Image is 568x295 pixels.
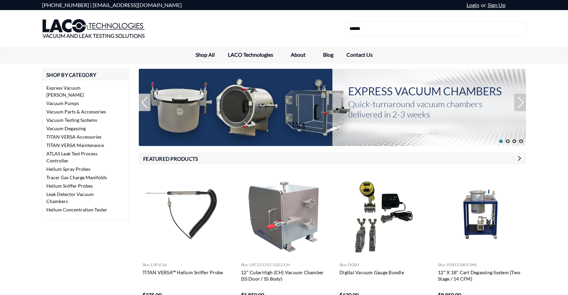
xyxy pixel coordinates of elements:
[42,133,116,141] a: TITAN VERSA Accessories
[221,47,284,63] a: LACO Technologies
[519,140,523,143] button: 4 of 4
[241,262,249,267] span: sku:
[438,269,523,283] a: 12" X 18" Cart Degassing System (Two Stage / 14 CFM)
[143,262,167,267] a: sku: LSP-01A
[42,190,116,205] a: Leak Detector Vacuum Chambers
[284,47,316,63] a: About
[509,0,526,10] a: cart-preview-dropdown
[42,116,116,124] a: Vacuum Testing Systems
[348,168,416,260] img: Digital Vacuum Gauge Bundle
[339,262,359,267] a: sku: DGB1
[438,262,446,267] span: sku:
[42,107,116,116] a: Vacuum Parts & Accessories
[316,47,340,62] a: Blog
[339,262,347,267] span: sku:
[446,262,477,267] span: VDS1218015HS
[348,262,359,267] span: DGB1
[42,124,116,133] a: Vacuum Degassing
[506,140,510,143] button: 2 of 4
[42,69,129,80] h2: Shop By Category
[513,140,516,143] button: 3 of 4
[151,262,167,267] span: LSP-01A
[517,156,522,161] button: Next
[42,12,145,45] img: LACO Technologies
[42,182,116,190] a: Helium Sniffer Probes
[42,99,116,107] a: Vacuum Pumps
[479,2,486,8] span: or
[435,188,526,240] img: 12" X 18" Cart Degassing System (Two Stage / 14 CFM)
[340,47,379,62] a: Contact Us
[42,165,116,173] a: Helium Spray Probes
[339,269,424,283] a: Digital Vacuum Gauge Bundle
[438,262,477,267] a: sku: VDS1218015HS
[241,269,326,283] a: 12" Cube High (CH) Vacuum Chamber (SS Door / SS Body)
[514,94,526,111] button: Next
[139,94,151,111] button: Previous
[139,153,526,164] h2: Featured Products
[241,262,290,267] a: sku: LVC121212-3322-CH
[42,141,116,149] a: TITAN VERSA Maintenance
[139,188,231,240] img: TITAN VERSA™ Helium Sniffer Probe
[511,156,516,161] button: Previous
[42,205,116,214] a: Helium Concentration Tester
[143,269,228,283] a: TITAN VERSA™ Helium Sniffer Probe
[499,140,503,143] button: 1 of 4
[42,173,116,182] a: Tracer Gas Charge Manifolds
[249,262,290,267] span: LVC121212-3322-CH
[143,262,150,267] span: sku:
[42,84,116,99] a: Express Vacuum [PERSON_NAME]
[189,47,221,62] a: Shop All
[42,149,116,165] a: ATLAS Leak Test Process Controller
[139,69,526,146] a: hero image slide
